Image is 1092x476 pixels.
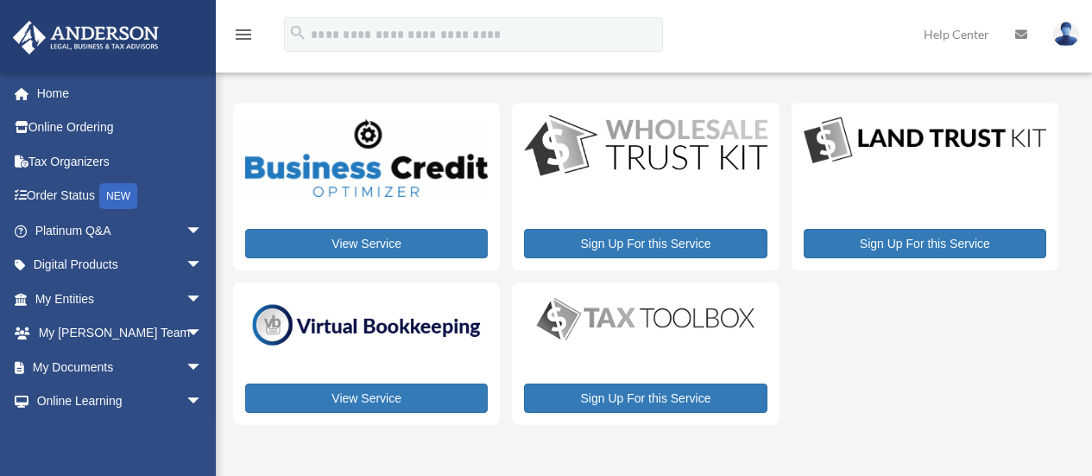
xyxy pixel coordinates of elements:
img: LandTrust_lgo-1.jpg [804,115,1046,167]
a: Sign Up For this Service [804,229,1046,258]
a: Home [12,76,229,111]
a: View Service [245,384,488,413]
a: Online Ordering [12,111,229,145]
a: Platinum Q&Aarrow_drop_down [12,213,229,248]
span: arrow_drop_down [186,316,220,352]
div: NEW [99,183,137,209]
a: Order StatusNEW [12,179,229,214]
img: WS-Trust-Kit-lgo-1.jpg [524,115,767,179]
span: arrow_drop_down [186,248,220,283]
span: arrow_drop_down [186,350,220,385]
span: arrow_drop_down [186,282,220,317]
img: Anderson Advisors Platinum Portal [8,21,164,54]
img: User Pic [1053,22,1079,47]
i: search [288,23,307,42]
a: Digital Productsarrow_drop_down [12,248,220,282]
i: menu [233,24,254,45]
a: menu [233,30,254,45]
a: My [PERSON_NAME] Teamarrow_drop_down [12,316,229,351]
a: Online Learningarrow_drop_down [12,384,229,419]
a: My Entitiesarrow_drop_down [12,282,229,316]
a: Tax Organizers [12,144,229,179]
span: arrow_drop_down [186,213,220,249]
img: taxtoolbox_new-1.webp [524,295,767,343]
a: Sign Up For this Service [524,384,767,413]
a: View Service [245,229,488,258]
a: My Documentsarrow_drop_down [12,350,229,384]
span: arrow_drop_down [186,384,220,420]
a: Sign Up For this Service [524,229,767,258]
